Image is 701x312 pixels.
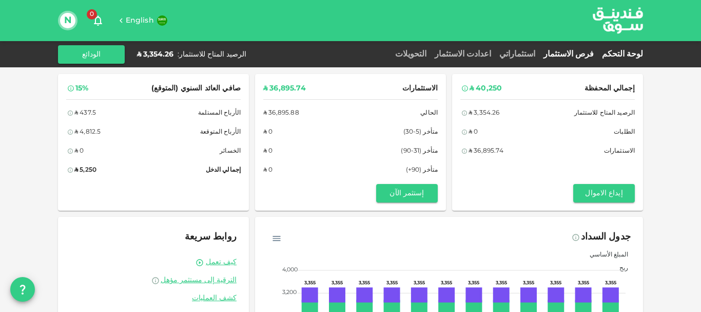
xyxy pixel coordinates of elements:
span: الاستثمارات [402,82,438,95]
span: الطلبات [614,127,635,138]
a: لوحة التحكم [598,50,643,58]
span: English [126,17,154,24]
span: الحالي [420,108,438,119]
div: ʢ 4,812.5 [74,127,101,138]
button: الودائع [58,45,125,64]
div: ʢ 0 [74,146,84,157]
span: الخسائر [220,146,241,157]
a: الترقية إلى مستثمر مؤهل [70,276,237,285]
button: question [10,277,35,302]
div: ʢ 36,895.74 [469,146,503,157]
span: ربح [612,265,628,271]
button: إستثمر الآن [376,184,438,203]
button: N [60,13,75,28]
img: flag-sa.b9a346574cdc8950dd34b50780441f57.svg [157,15,167,26]
div: ʢ 0 [469,127,478,138]
span: الأرباح المتوقعة [200,127,241,138]
div: ʢ 3,354.26 [137,49,173,60]
span: متأخر (31-90) [401,146,438,157]
span: الترقية إلى مستثمر مؤهل [161,277,237,284]
span: صافي العائد السنوي (المتوقع) [151,82,241,95]
div: ʢ 5,250 [74,165,96,176]
span: إجمالي الدخل [206,165,241,176]
span: إجمالي المحفظة [585,82,635,95]
a: كشف العمليات [70,293,237,303]
span: المبلغ الأساسي [582,252,628,258]
div: ʢ 36,895.88 [263,108,299,119]
span: الأرباح المستلمة [198,108,241,119]
button: إيداع الاموال [573,184,635,203]
span: الرصيد المتاح للاستثمار [574,108,635,119]
a: logo [593,1,643,40]
div: جدول السداد [581,229,631,246]
img: logo [579,1,656,40]
tspan: 3,200 [282,290,297,295]
div: ʢ 3,354.26 [469,108,500,119]
button: 0 [88,10,108,31]
div: ʢ 0 [263,146,272,157]
a: استثماراتي [495,50,539,58]
span: متأخر (5-30) [403,127,438,138]
tspan: 4,000 [282,267,298,272]
div: الرصيد المتاح للاستثمار : [178,49,246,60]
span: 0 [87,9,97,20]
a: التحويلات [391,50,431,58]
a: كيف تعمل [206,258,237,267]
span: متأخر (90+) [406,165,438,176]
a: فرص الاستثمار [539,50,598,58]
a: اعدادت الاستثمار [431,50,495,58]
div: ʢ 0 [263,127,272,138]
div: 15% [75,82,88,95]
div: ʢ 36,895.74 [263,82,306,95]
div: ʢ 437.5 [74,108,96,119]
span: الاستثمارات [604,146,635,157]
div: ʢ 0 [263,165,272,176]
div: ʢ 40,250 [470,82,502,95]
span: روابط سريعة [185,232,237,242]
